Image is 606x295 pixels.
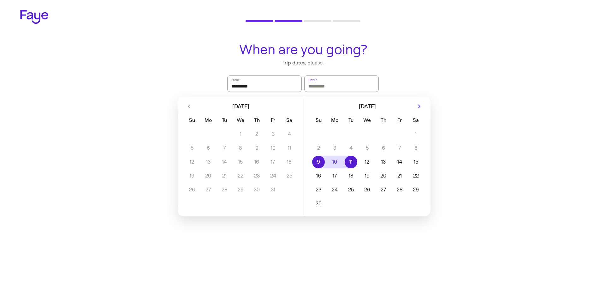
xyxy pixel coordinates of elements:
button: 13 [375,156,391,168]
span: Friday [266,114,281,127]
span: Sunday [185,114,199,127]
span: Monday [201,114,216,127]
span: Sunday [311,114,326,127]
button: 23 [311,184,327,196]
span: Monday [327,114,342,127]
button: 22 [408,170,424,182]
span: [DATE] [359,104,376,109]
button: 24 [327,184,343,196]
span: Friday [392,114,407,127]
button: 18 [343,170,359,182]
label: Until [308,77,318,83]
label: From [231,77,241,83]
p: Trip dates, please. [223,59,383,66]
span: Tuesday [343,114,358,127]
h1: When are you going? [223,42,383,57]
span: Wednesday [233,114,248,127]
button: 10 [327,156,343,168]
button: 21 [392,170,408,182]
button: 14 [392,156,408,168]
button: 17 [327,170,343,182]
button: 12 [359,156,375,168]
button: 25 [343,184,359,196]
button: 19 [359,170,375,182]
span: Thursday [376,114,391,127]
button: Next month [414,101,424,111]
button: 26 [359,184,375,196]
button: 20 [375,170,391,182]
button: 11 [343,156,359,168]
span: Thursday [249,114,264,127]
span: Wednesday [360,114,375,127]
button: 16 [311,170,327,182]
button: 28 [392,184,408,196]
span: Saturday [282,114,297,127]
button: 9 [311,156,327,168]
button: 15 [408,156,424,168]
span: Saturday [408,114,423,127]
span: [DATE] [232,104,249,109]
button: 29 [408,184,424,196]
button: 27 [375,184,391,196]
button: 30 [311,197,327,210]
span: Tuesday [217,114,232,127]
